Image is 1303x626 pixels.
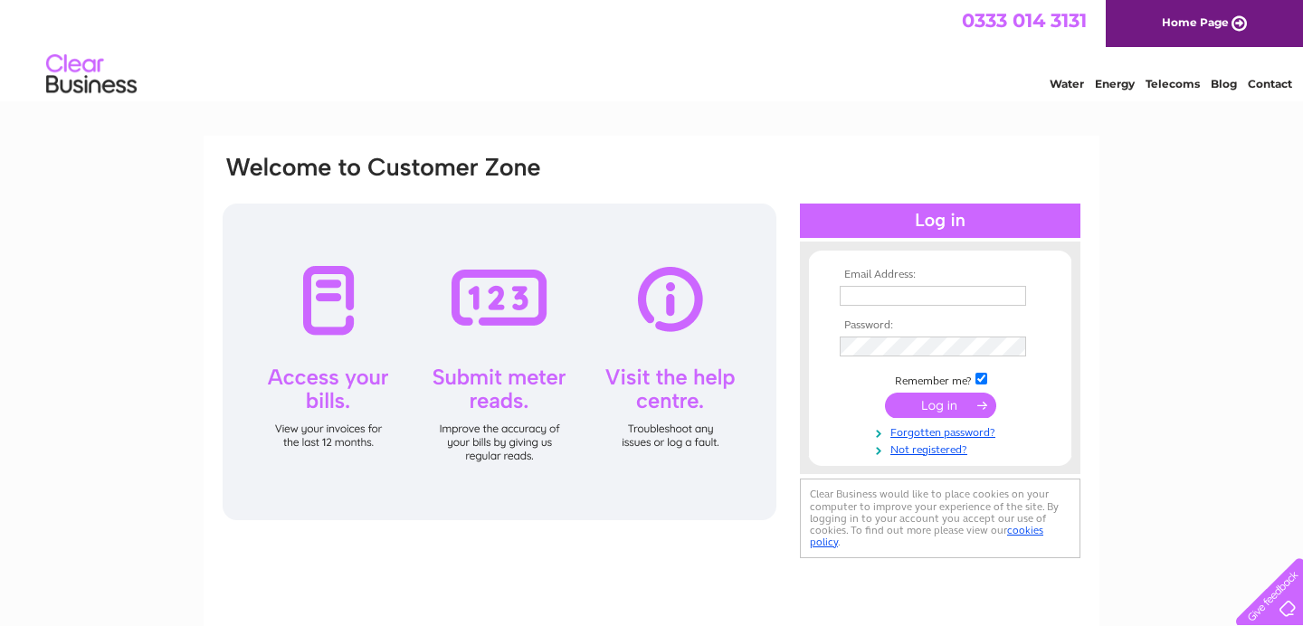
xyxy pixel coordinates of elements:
a: Forgotten password? [840,422,1045,440]
div: Clear Business would like to place cookies on your computer to improve your experience of the sit... [800,479,1080,557]
a: Energy [1095,77,1135,90]
a: Telecoms [1146,77,1200,90]
a: Water [1050,77,1084,90]
a: 0333 014 3131 [962,9,1087,32]
td: Remember me? [835,370,1045,388]
input: Submit [885,393,996,418]
th: Email Address: [835,269,1045,281]
a: Not registered? [840,440,1045,457]
div: Clear Business is a trading name of Verastar Limited (registered in [GEOGRAPHIC_DATA] No. 3667643... [225,10,1080,88]
th: Password: [835,319,1045,332]
img: logo.png [45,47,138,102]
a: Blog [1211,77,1237,90]
a: cookies policy [810,524,1043,548]
a: Contact [1248,77,1292,90]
